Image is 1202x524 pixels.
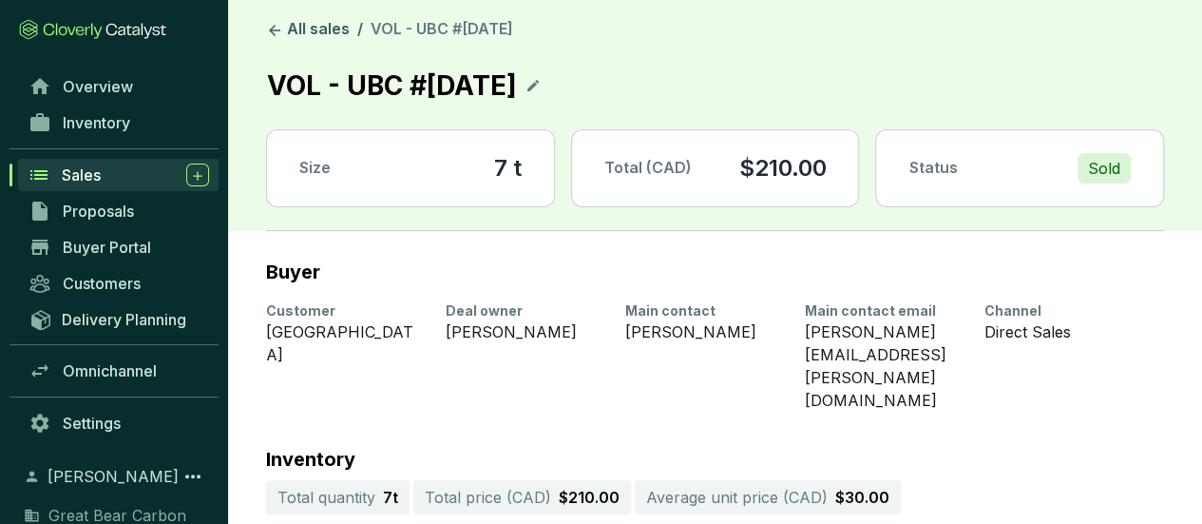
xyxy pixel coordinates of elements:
p: Average unit price ( CAD ) [646,486,828,509]
p: $30.00 [835,486,889,509]
a: Sales [18,159,219,191]
span: Buyer Portal [63,238,151,257]
div: [PERSON_NAME] [446,320,602,343]
div: [PERSON_NAME] [625,320,782,343]
p: VOL - UBC #[DATE] [266,65,518,107]
p: Total quantity [277,486,375,509]
div: Channel [984,301,1141,320]
div: Main contact [625,301,782,320]
span: Omnichannel [63,361,157,380]
h2: Buyer [266,262,320,282]
a: Customers [19,267,219,300]
li: / [357,19,363,42]
p: $210.00 [738,153,826,184]
a: Omnichannel [19,355,219,387]
a: All sales [262,19,353,42]
div: Direct Sales [984,320,1141,343]
span: VOL - UBC #[DATE] [371,19,513,38]
div: [PERSON_NAME][EMAIL_ADDRESS][PERSON_NAME][DOMAIN_NAME] [805,320,962,412]
a: Buyer Portal [19,231,219,263]
div: Deal owner [446,301,602,320]
a: Overview [19,70,219,103]
span: Settings [63,414,121,433]
span: Inventory [63,113,130,132]
section: 7 t [494,153,522,184]
a: Proposals [19,195,219,227]
span: Customers [63,274,141,293]
span: Proposals [63,202,134,221]
span: [PERSON_NAME] [48,465,179,488]
div: Customer [266,301,423,320]
p: Status [908,158,957,179]
span: Delivery Planning [62,310,186,329]
span: Overview [63,77,133,96]
p: $210.00 [559,486,620,509]
p: Total price ( CAD ) [425,486,551,509]
div: Main contact email [805,301,962,320]
p: Inventory [266,450,1164,469]
p: Size [299,158,331,179]
a: Settings [19,407,219,439]
div: [GEOGRAPHIC_DATA] [266,320,423,366]
p: 7 t [383,486,398,509]
span: Total (CAD) [604,158,692,177]
a: Inventory [19,107,219,139]
a: Delivery Planning [19,303,219,335]
span: Sales [62,165,101,184]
